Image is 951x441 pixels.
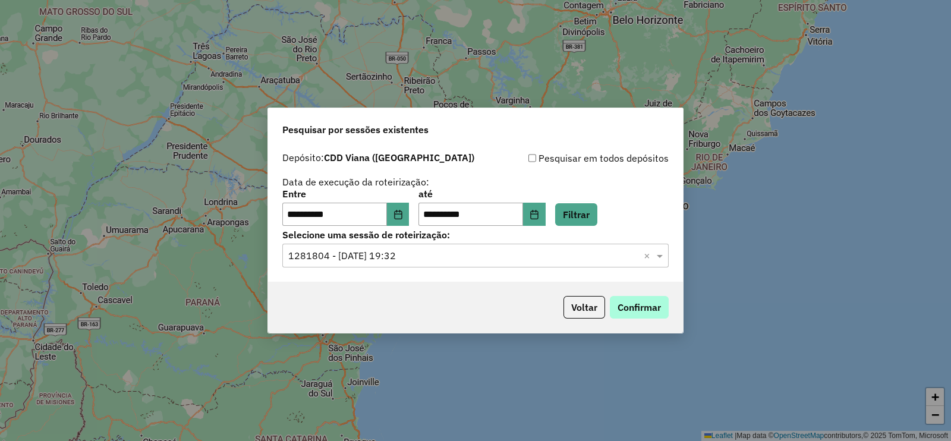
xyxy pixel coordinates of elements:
[418,187,545,201] label: até
[610,296,669,319] button: Confirmar
[282,150,474,165] label: Depósito:
[282,228,669,242] label: Selecione uma sessão de roteirização:
[282,175,429,189] label: Data de execução da roteirização:
[282,122,429,137] span: Pesquisar por sessões existentes
[555,203,597,226] button: Filtrar
[282,187,409,201] label: Entre
[475,151,669,165] div: Pesquisar em todos depósitos
[644,248,654,263] span: Clear all
[324,152,474,163] strong: CDD Viana ([GEOGRAPHIC_DATA])
[563,296,605,319] button: Voltar
[523,203,546,226] button: Choose Date
[387,203,410,226] button: Choose Date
